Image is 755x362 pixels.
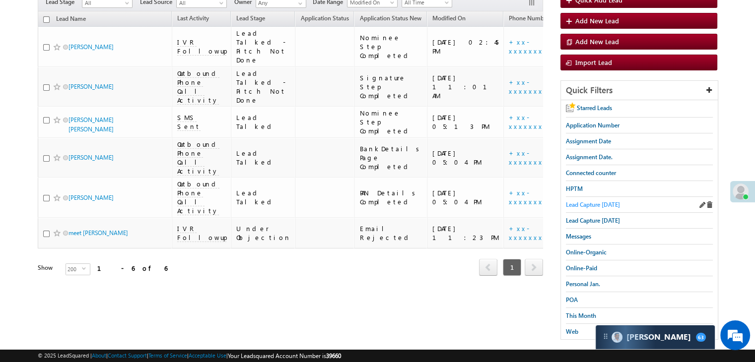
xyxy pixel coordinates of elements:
[295,13,353,26] a: Application Status
[525,260,543,276] a: next
[566,201,620,208] span: Lead Capture [DATE]
[504,13,554,26] a: Phone Number
[17,52,42,65] img: d_60004797649_company_0_60004797649
[359,109,422,135] div: Nominee Step Completed
[236,224,291,242] div: Under Objection
[509,149,557,166] a: +xx-xxxxxxxx58
[163,5,187,29] div: Minimize live chat window
[69,116,114,133] a: [PERSON_NAME] [PERSON_NAME]
[177,140,219,176] span: Outbound Phone Call Activity
[13,92,181,276] textarea: Type your message and hit 'Enter'
[566,169,616,177] span: Connected counter
[432,113,499,131] div: [DATE] 05:13 PM
[228,352,341,360] span: Your Leadsquared Account Number is
[236,29,291,64] div: Lead Talked - Pitch Not Done
[359,144,422,171] div: BankDetails Page Completed
[359,14,421,22] span: Application Status New
[236,149,291,167] div: Lead Talked
[177,113,201,131] span: SMS Sent
[626,332,691,342] span: Carter
[236,113,291,131] div: Lead Talked
[148,352,187,359] a: Terms of Service
[38,351,341,361] span: © 2025 LeadSquared | | | | |
[612,332,622,343] img: Carter
[566,121,619,129] span: Application Number
[359,224,422,242] div: Email Rejected
[97,262,167,274] div: 1 - 6 of 6
[566,248,607,256] span: Online-Organic
[509,113,565,130] a: +xx-xxxxxxxx08
[326,352,341,360] span: 39660
[189,352,226,359] a: Acceptable Use
[135,285,180,298] em: Start Chat
[595,325,715,350] div: carter-dragCarter[PERSON_NAME]63
[432,14,466,22] span: Modified On
[177,69,219,105] span: Outbound Phone Call Activity
[566,185,583,192] span: HPTM
[575,58,612,66] span: Import Lead
[359,73,422,100] div: Signature Step Completed
[566,280,600,288] span: Personal Jan.
[236,69,291,105] div: Lead Talked - Pitch Not Done
[300,14,348,22] span: Application Status
[509,78,560,95] a: +xx-xxxxxxxx98
[566,312,596,319] span: This Month
[92,352,106,359] a: About
[69,43,114,51] a: [PERSON_NAME]
[236,14,265,22] span: Lead Stage
[108,352,147,359] a: Contact Support
[432,73,499,100] div: [DATE] 11:01 AM
[51,13,91,26] a: Lead Name
[577,104,612,112] span: Starred Leads
[66,264,82,275] span: 200
[236,188,291,206] div: Lead Talked
[503,259,521,276] span: 1
[82,266,90,271] span: select
[43,16,50,23] input: Check all records
[561,81,718,100] div: Quick Filters
[177,180,219,215] span: Outbound Phone Call Activity
[509,188,570,206] a: +xx-xxxxxxxx19
[38,263,58,272] div: Show
[479,259,497,276] span: prev
[566,217,620,224] span: Lead Capture [DATE]
[509,14,549,22] span: Phone Number
[575,16,619,25] span: Add New Lead
[427,13,471,26] a: Modified On
[566,296,578,303] span: POA
[509,38,565,55] a: +xx-xxxxxxxx08
[177,224,226,242] span: IVR Followup
[432,38,499,56] div: [DATE] 02:45 PM
[52,52,167,65] div: Chat with us now
[69,154,114,161] a: [PERSON_NAME]
[231,13,270,26] a: Lead Stage
[354,13,426,26] a: Application Status New
[566,153,613,161] span: Assignment Date.
[69,229,128,237] a: meet [PERSON_NAME]
[432,188,499,206] div: [DATE] 05:04 PM
[359,188,422,206] div: PAN Details Completed
[566,137,611,145] span: Assignment Date
[566,233,591,240] span: Messages
[172,13,214,26] a: Last Activity
[525,259,543,276] span: next
[479,260,497,276] a: prev
[566,328,578,335] span: Web
[602,332,610,340] img: carter-drag
[566,264,597,272] span: Online-Paid
[69,83,114,90] a: [PERSON_NAME]
[432,224,499,242] div: [DATE] 11:23 PM
[359,33,422,60] div: Nominee Step Completed
[509,224,568,241] a: +xx-xxxxxxxx17
[69,194,114,201] a: [PERSON_NAME]
[575,37,619,46] span: Add New Lead
[177,38,226,56] span: IVR Followup
[432,149,499,167] div: [DATE] 05:04 PM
